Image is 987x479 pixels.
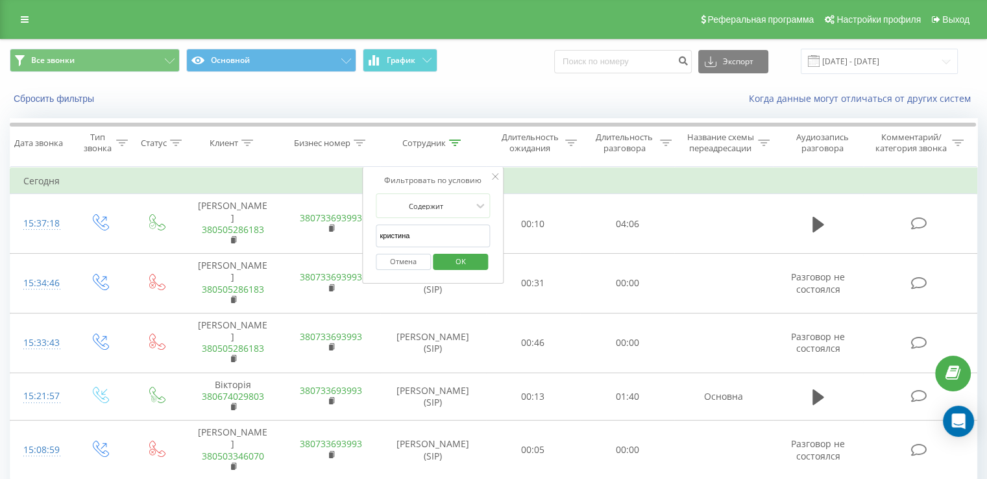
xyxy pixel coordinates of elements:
[749,92,977,104] a: Когда данные могут отличаться от других систем
[186,49,356,72] button: Основной
[202,342,264,354] a: 380505286183
[82,132,112,154] div: Тип звонка
[300,384,362,397] a: 380733693993
[10,49,180,72] button: Все звонки
[443,251,479,271] span: OK
[580,194,674,254] td: 04:06
[210,138,238,149] div: Клиент
[23,271,58,296] div: 15:34:46
[580,373,674,421] td: 01:40
[433,254,488,270] button: OK
[300,271,362,283] a: 380733693993
[294,138,350,149] div: Бизнес номер
[486,194,580,254] td: 00:10
[791,437,845,461] span: Разговор не состоялся
[202,283,264,295] a: 380505286183
[580,254,674,313] td: 00:00
[141,138,167,149] div: Статус
[202,223,264,236] a: 380505286183
[10,93,101,104] button: Сбросить фильтры
[785,132,860,154] div: Аудиозапись разговора
[387,56,415,65] span: График
[184,313,282,373] td: [PERSON_NAME]
[402,138,446,149] div: Сотрудник
[687,132,755,154] div: Название схемы переадресации
[376,225,490,247] input: Введите значение
[376,174,490,187] div: Фильтровать по условию
[380,373,486,421] td: [PERSON_NAME] (SIP)
[23,330,58,356] div: 15:33:43
[942,14,969,25] span: Выход
[376,254,431,270] button: Отмена
[580,313,674,373] td: 00:00
[498,132,563,154] div: Длительность ожидания
[10,168,977,194] td: Сегодня
[486,313,580,373] td: 00:46
[674,373,772,421] td: Основна
[836,14,921,25] span: Настройки профиля
[943,406,974,437] div: Open Intercom Messenger
[184,194,282,254] td: [PERSON_NAME]
[486,254,580,313] td: 00:31
[202,390,264,402] a: 380674029803
[300,437,362,450] a: 380733693993
[380,313,486,373] td: [PERSON_NAME] (SIP)
[698,50,768,73] button: Экспорт
[592,132,657,154] div: Длительность разговора
[31,55,75,66] span: Все звонки
[23,384,58,409] div: 15:21:57
[363,49,437,72] button: График
[300,330,362,343] a: 380733693993
[554,50,692,73] input: Поиск по номеру
[184,373,282,421] td: Вікторія
[23,437,58,463] div: 15:08:59
[202,450,264,462] a: 380503346070
[791,330,845,354] span: Разговор не состоялся
[300,212,362,224] a: 380733693993
[486,373,580,421] td: 00:13
[791,271,845,295] span: Разговор не состоялся
[184,254,282,313] td: [PERSON_NAME]
[873,132,949,154] div: Комментарий/категория звонка
[14,138,63,149] div: Дата звонка
[23,211,58,236] div: 15:37:18
[707,14,814,25] span: Реферальная программа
